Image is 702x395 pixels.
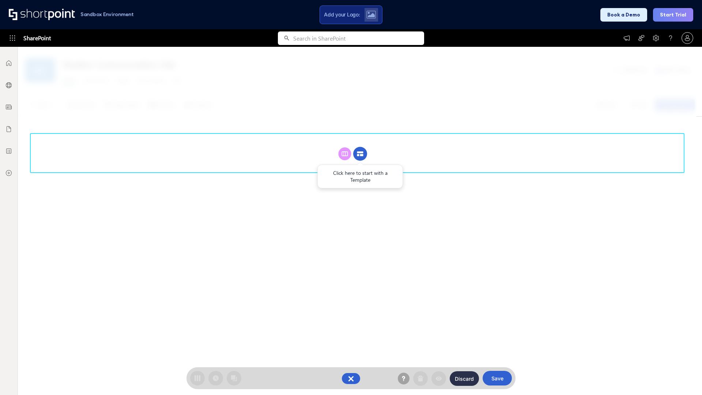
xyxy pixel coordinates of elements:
[80,12,134,16] h1: Sandbox Environment
[293,31,424,45] input: Search in SharePoint
[324,11,360,18] span: Add your Logo:
[450,371,479,386] button: Discard
[600,8,647,22] button: Book a Demo
[366,11,376,19] img: Upload logo
[483,371,512,385] button: Save
[653,8,693,22] button: Start Trial
[665,360,702,395] iframe: Chat Widget
[23,29,51,47] span: SharePoint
